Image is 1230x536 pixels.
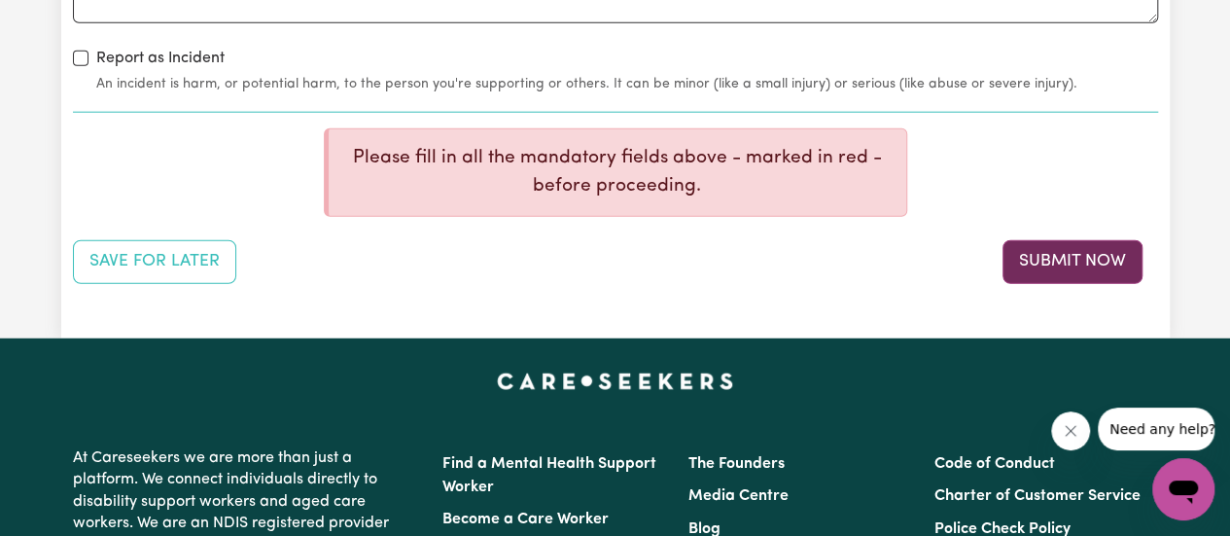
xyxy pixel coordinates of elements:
button: Save your job report [73,240,236,283]
a: Become a Care Worker [442,512,609,527]
iframe: Message from company [1098,408,1214,450]
iframe: Close message [1051,411,1090,450]
iframe: Button to launch messaging window [1152,458,1214,520]
span: Need any help? [12,14,118,29]
a: Careseekers home page [497,374,733,389]
a: The Founders [688,456,785,472]
button: Submit your job report [1002,240,1142,283]
a: Media Centre [688,488,789,504]
a: Find a Mental Health Support Worker [442,456,656,495]
a: Charter of Customer Service [934,488,1141,504]
label: Report as Incident [96,47,225,70]
a: Code of Conduct [934,456,1055,472]
p: Please fill in all the mandatory fields above - marked in red - before proceeding. [344,145,891,201]
small: An incident is harm, or potential harm, to the person you're supporting or others. It can be mino... [96,74,1158,94]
